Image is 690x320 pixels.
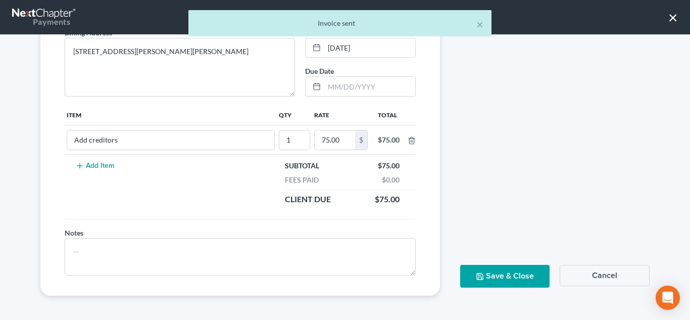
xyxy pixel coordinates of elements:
button: × [476,18,483,30]
div: $75.00 [370,194,405,205]
div: $0.00 [377,175,405,185]
div: $ [355,130,367,150]
button: Add Item [73,162,117,170]
div: Open Intercom Messenger [656,286,680,310]
th: Rate [312,105,370,125]
div: Fees Paid [280,175,324,185]
input: -- [279,130,310,150]
button: × [668,9,678,25]
label: Due Date [305,66,334,76]
label: Notes [65,227,83,238]
input: MM/DD/YYYY [324,77,415,96]
a: Payments [12,5,77,29]
div: Client Due [280,194,336,205]
div: Invoice sent [196,18,483,28]
th: Item [65,105,277,125]
input: -- [67,130,274,150]
th: Qty [277,105,312,125]
input: 0.00 [315,130,355,150]
input: MM/DD/YYYY [324,38,415,58]
button: Save & Close [460,265,550,288]
div: Subtotal [280,161,324,171]
div: $75.00 [378,135,400,145]
button: Cancel [560,265,650,286]
div: $75.00 [373,161,405,171]
th: Total [370,105,408,125]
